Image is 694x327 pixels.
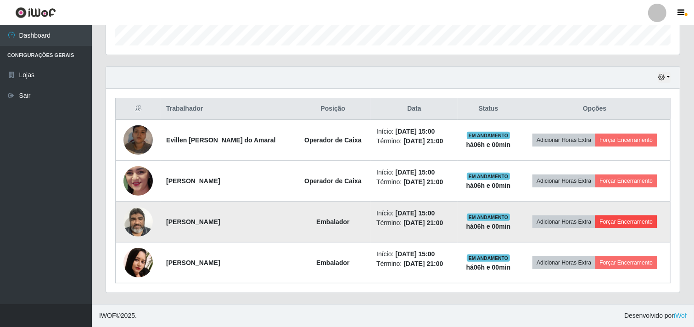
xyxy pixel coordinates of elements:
[395,250,435,258] time: [DATE] 15:00
[161,98,295,120] th: Trabalhador
[166,218,220,226] strong: [PERSON_NAME]
[376,168,452,177] li: Início:
[304,177,362,185] strong: Operador de Caixa
[595,134,657,147] button: Forçar Encerramento
[403,137,443,145] time: [DATE] 21:00
[376,177,452,187] li: Término:
[376,136,452,146] li: Término:
[595,215,657,228] button: Forçar Encerramento
[458,98,519,120] th: Status
[595,175,657,187] button: Forçar Encerramento
[166,136,275,144] strong: Evillen [PERSON_NAME] do Amaral
[376,127,452,136] li: Início:
[466,182,511,189] strong: há 06 h e 00 min
[123,202,153,241] img: 1625107347864.jpeg
[466,264,511,271] strong: há 06 h e 00 min
[376,209,452,218] li: Início:
[123,114,153,166] img: 1751338751212.jpeg
[395,169,435,176] time: [DATE] 15:00
[166,259,220,266] strong: [PERSON_NAME]
[467,173,510,180] span: EM ANDAMENTO
[371,98,458,120] th: Data
[466,141,511,148] strong: há 06 h e 00 min
[99,312,116,319] span: IWOF
[15,7,56,18] img: CoreUI Logo
[304,136,362,144] strong: Operador de Caixa
[466,223,511,230] strong: há 06 h e 00 min
[624,311,687,321] span: Desenvolvido por
[467,132,510,139] span: EM ANDAMENTO
[403,219,443,226] time: [DATE] 21:00
[99,311,137,321] span: © 2025 .
[376,259,452,269] li: Término:
[395,128,435,135] time: [DATE] 15:00
[316,218,349,226] strong: Embalador
[532,175,595,187] button: Adicionar Horas Extra
[467,254,510,262] span: EM ANDAMENTO
[166,177,220,185] strong: [PERSON_NAME]
[532,256,595,269] button: Adicionar Horas Extra
[403,178,443,186] time: [DATE] 21:00
[376,218,452,228] li: Término:
[595,256,657,269] button: Forçar Encerramento
[123,248,153,277] img: 1753885080461.jpeg
[316,259,349,266] strong: Embalador
[376,249,452,259] li: Início:
[467,214,510,221] span: EM ANDAMENTO
[403,260,443,267] time: [DATE] 21:00
[395,209,435,217] time: [DATE] 15:00
[123,148,153,214] img: 1754158372592.jpeg
[295,98,371,120] th: Posição
[532,215,595,228] button: Adicionar Horas Extra
[519,98,670,120] th: Opções
[532,134,595,147] button: Adicionar Horas Extra
[674,312,687,319] a: iWof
